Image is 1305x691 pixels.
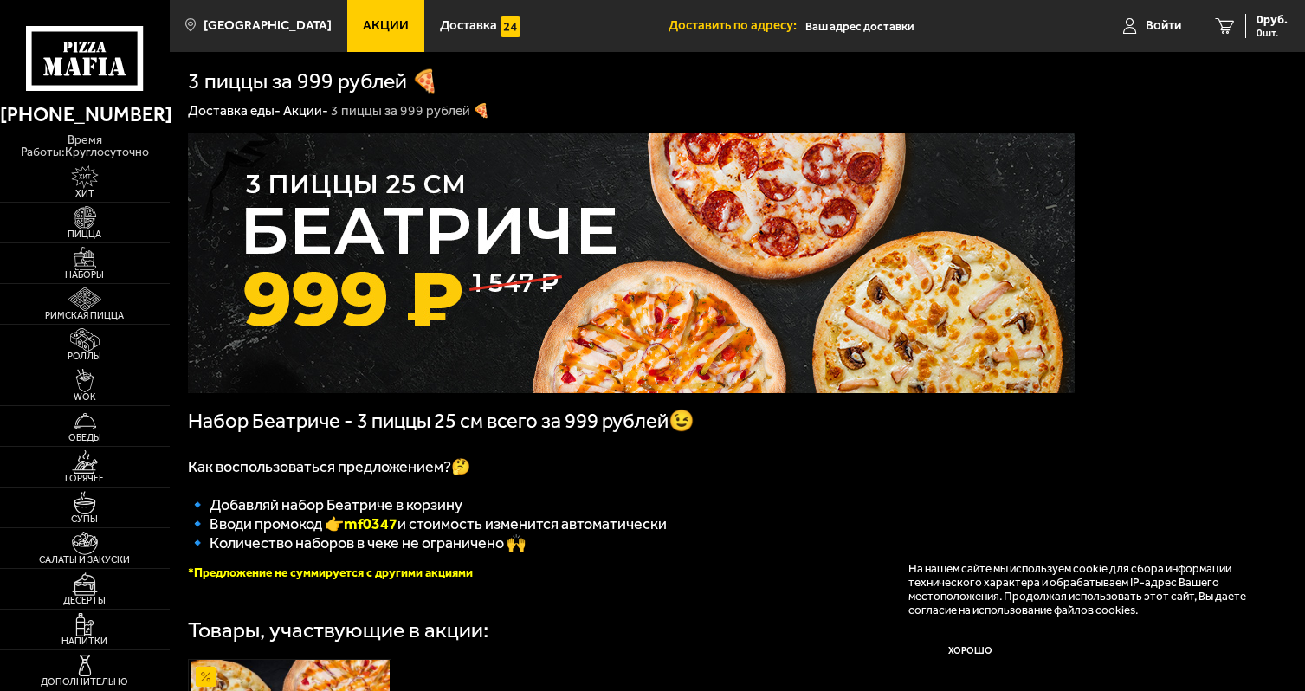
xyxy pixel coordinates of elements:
[188,533,526,552] span: 🔹 Количество наборов в чеке не ограничено 🙌
[188,565,473,580] font: *Предложение не суммируется с другими акциями
[1257,14,1288,26] span: 0 руб.
[908,630,1030,671] button: Хорошо
[188,495,462,514] span: 🔹 Добавляй набор Беатриче в корзину
[331,102,490,119] div: 3 пиццы за 999 рублей 🍕
[363,19,409,32] span: Акции
[188,409,694,433] span: Набор Беатриче - 3 пиццы 25 см всего за 999 рублей😉
[1146,19,1181,32] span: Войти
[805,10,1066,42] input: Ваш адрес доставки
[908,561,1263,617] p: На нашем сайте мы используем cookie для сбора информации технического характера и обрабатываем IP...
[1257,28,1288,38] span: 0 шт.
[188,514,667,533] span: 🔹 Вводи промокод 👉 и стоимость изменится автоматически
[204,19,332,32] span: [GEOGRAPHIC_DATA]
[196,667,216,688] img: Акционный
[283,102,328,119] a: Акции-
[440,19,497,32] span: Доставка
[501,16,521,37] img: 15daf4d41897b9f0e9f617042186c801.svg
[188,102,281,119] a: Доставка еды-
[188,457,470,476] span: Как воспользоваться предложением?🤔
[188,619,488,641] div: Товары, участвующие в акции:
[669,19,805,32] span: Доставить по адресу:
[188,133,1075,393] img: 1024x1024
[188,70,438,92] h1: 3 пиццы за 999 рублей 🍕
[344,514,397,533] b: mf0347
